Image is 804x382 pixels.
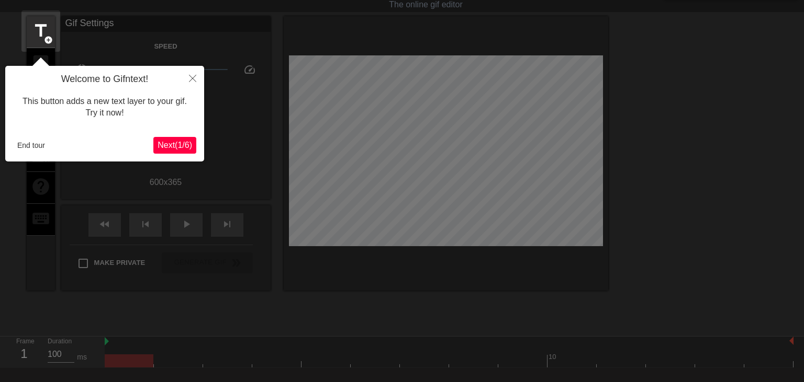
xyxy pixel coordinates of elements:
button: Close [181,66,204,90]
div: This button adds a new text layer to your gif. Try it now! [13,85,196,130]
button: Next [153,137,196,154]
span: Next ( 1 / 6 ) [158,141,192,149]
h4: Welcome to Gifntext! [13,74,196,85]
button: End tour [13,137,49,153]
